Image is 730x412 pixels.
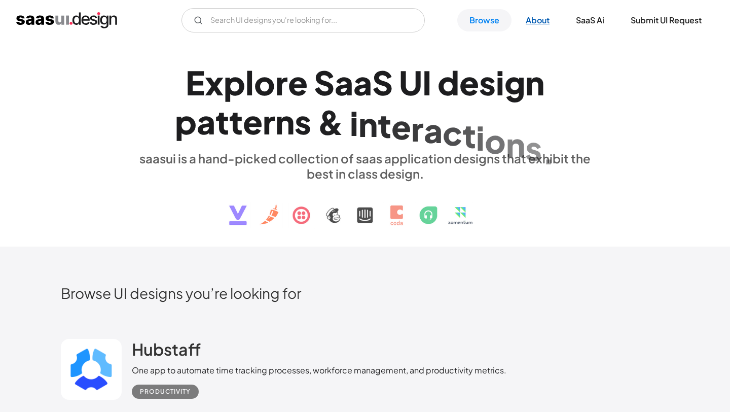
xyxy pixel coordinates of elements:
div: a [424,111,443,150]
div: t [229,102,243,141]
img: text, icon, saas logo [211,181,519,234]
h1: Explore SaaS UI design patterns & interactions. [132,63,598,141]
div: s [295,102,311,141]
a: Hubstaff [132,339,201,364]
a: Submit UI Request [618,9,714,31]
h2: Hubstaff [132,339,201,359]
div: e [391,107,411,146]
a: home [16,12,117,28]
div: p [175,102,197,141]
div: I [422,63,431,102]
div: r [275,63,288,102]
div: n [525,63,544,102]
div: S [314,63,335,102]
div: a [353,63,372,102]
div: n [358,104,378,143]
div: d [437,63,459,102]
div: e [288,63,308,102]
div: r [263,102,275,141]
div: s [525,128,542,167]
div: t [462,115,476,154]
div: s [479,63,496,102]
div: g [504,63,525,102]
div: & [317,102,344,142]
div: t [378,106,391,145]
div: p [224,63,245,102]
div: e [459,63,479,102]
div: r [411,109,424,148]
div: a [335,63,353,102]
div: i [496,63,504,102]
div: S [372,63,393,102]
div: U [399,63,422,102]
div: i [476,118,485,157]
form: Email Form [181,8,425,32]
div: n [506,124,525,163]
h2: Browse UI designs you’re looking for [61,284,669,302]
a: Browse [457,9,512,31]
div: c [443,113,462,152]
div: o [485,121,506,160]
div: o [254,63,275,102]
div: . [542,132,555,171]
input: Search UI designs you're looking for... [181,8,425,32]
div: l [245,63,254,102]
a: About [514,9,562,31]
div: a [197,102,215,141]
div: One app to automate time tracking processes, workforce management, and productivity metrics. [132,364,506,376]
div: n [275,102,295,141]
div: i [350,103,358,142]
div: x [205,63,224,102]
div: t [215,102,229,141]
div: saasui is a hand-picked collection of saas application designs that exhibit the best in class des... [132,151,598,181]
a: SaaS Ai [564,9,616,31]
div: E [186,63,205,102]
div: e [243,102,263,141]
div: Productivity [140,386,191,398]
